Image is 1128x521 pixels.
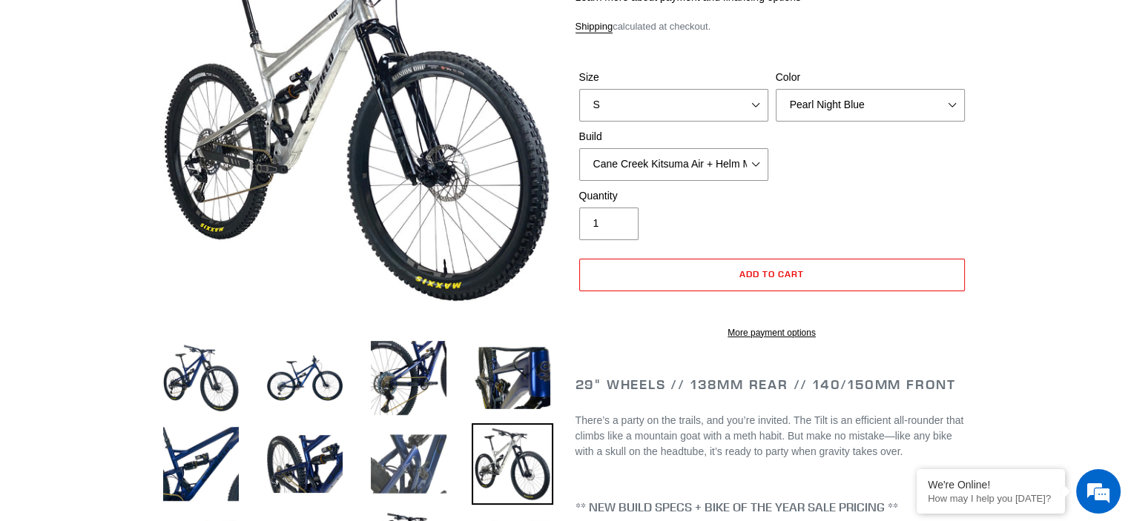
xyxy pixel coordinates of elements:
[575,21,613,33] a: Shipping
[579,129,768,145] label: Build
[264,337,346,419] img: Load image into Gallery viewer, TILT - Complete Bike
[579,259,965,291] button: Add to cart
[368,423,449,505] img: Load image into Gallery viewer, TILT - Complete Bike
[575,413,969,459] p: There’s a party on the trails, and you’re invited. The Tilt is an efficient all-rounder that clim...
[160,423,242,505] img: Load image into Gallery viewer, TILT - Complete Bike
[368,337,449,419] img: Load image into Gallery viewer, TILT - Complete Bike
[264,423,346,505] img: Load image into Gallery viewer, TILT - Complete Bike
[99,83,271,102] div: Chat with us now
[472,337,553,419] img: Load image into Gallery viewer, TILT - Complete Bike
[776,70,965,85] label: Color
[86,162,205,312] span: We're online!
[575,19,969,34] div: calculated at checkout.
[47,74,85,111] img: d_696896380_company_1647369064580_696896380
[579,188,768,204] label: Quantity
[575,376,969,393] h2: 29" Wheels // 138mm Rear // 140/150mm Front
[472,423,553,505] img: Load image into Gallery viewer, TILT - Complete Bike
[575,500,969,514] h4: ** NEW BUILD SPECS + BIKE OF THE YEAR SALE PRICING **
[243,7,279,43] div: Minimize live chat window
[579,326,965,339] a: More payment options
[579,70,768,85] label: Size
[7,356,283,408] textarea: Type your message and hit 'Enter'
[928,479,1054,491] div: We're Online!
[928,493,1054,504] p: How may I help you today?
[739,268,804,279] span: Add to cart
[160,337,242,419] img: Load image into Gallery viewer, TILT - Complete Bike
[16,82,39,104] div: Navigation go back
